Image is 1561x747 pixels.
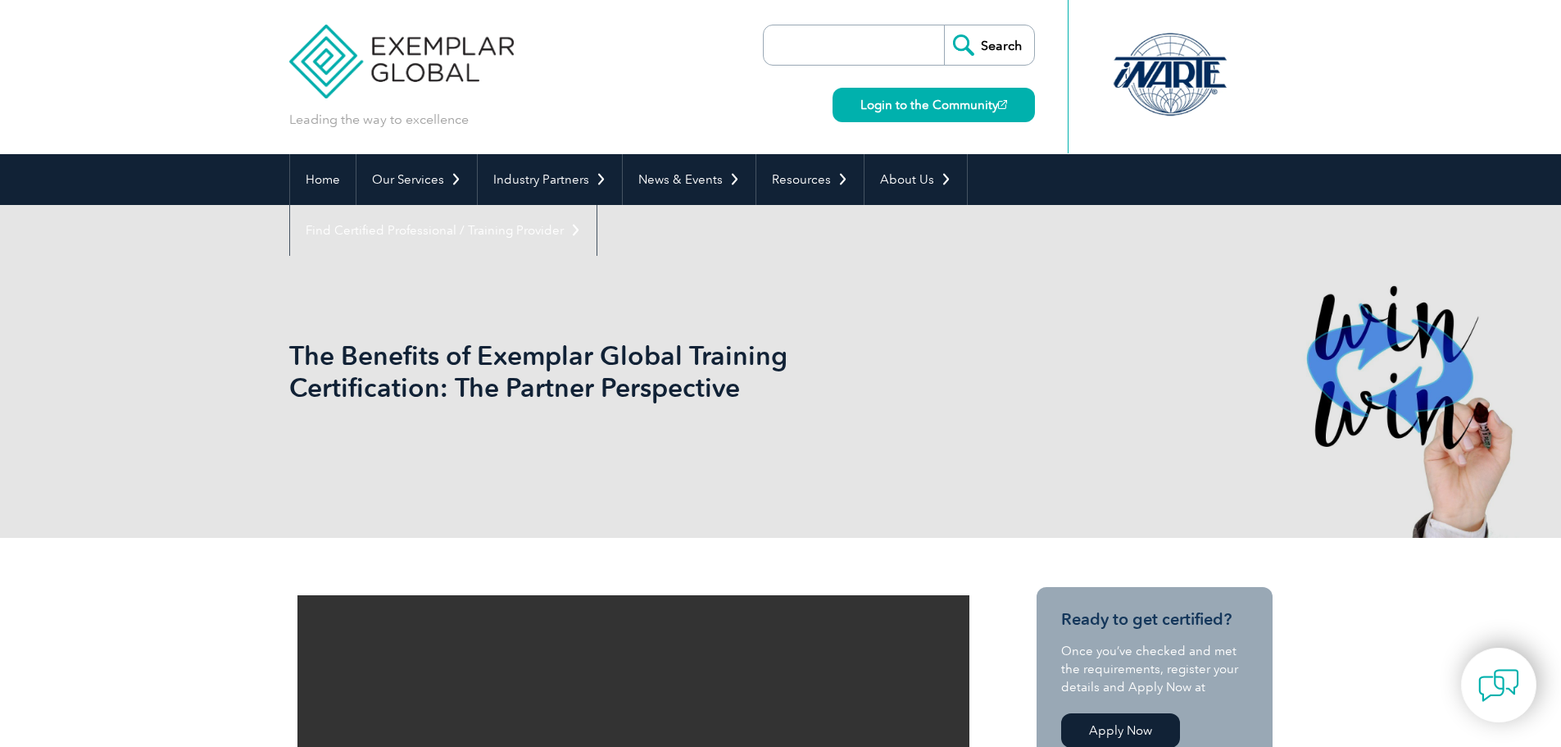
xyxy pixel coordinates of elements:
a: Our Services [356,154,477,205]
a: Industry Partners [478,154,622,205]
a: Login to the Community [833,88,1035,122]
img: open_square.png [998,100,1007,109]
a: News & Events [623,154,756,205]
p: Once you’ve checked and met the requirements, register your details and Apply Now at [1061,642,1248,696]
h1: The Benefits of Exemplar Global Training Certification: The Partner Perspective [289,339,919,403]
a: About Us [864,154,967,205]
img: contact-chat.png [1478,665,1519,706]
p: Leading the way to excellence [289,111,469,129]
a: Home [290,154,356,205]
input: Search [944,25,1034,65]
a: Find Certified Professional / Training Provider [290,205,597,256]
h3: Ready to get certified? [1061,609,1248,630]
a: Resources [756,154,864,205]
